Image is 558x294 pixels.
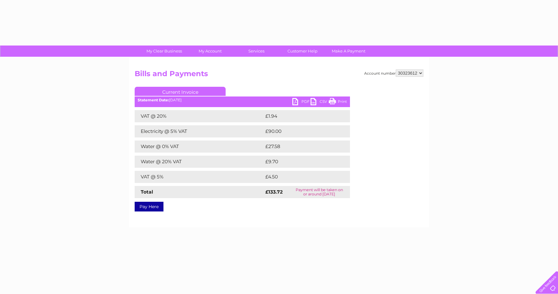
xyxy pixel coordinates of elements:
[292,98,311,107] a: PDF
[135,69,423,81] h2: Bills and Payments
[264,140,338,153] td: £27.58
[311,98,329,107] a: CSV
[135,125,264,137] td: Electricity @ 5% VAT
[135,110,264,122] td: VAT @ 20%
[141,189,153,195] strong: Total
[264,171,336,183] td: £4.50
[264,156,336,168] td: £9.70
[364,69,423,77] div: Account number
[264,125,338,137] td: £90.00
[265,189,283,195] strong: £133.72
[135,156,264,168] td: Water @ 20% VAT
[289,186,350,198] td: Payment will be taken on or around [DATE]
[135,171,264,183] td: VAT @ 5%
[324,46,374,57] a: Make A Payment
[135,140,264,153] td: Water @ 0% VAT
[135,98,350,102] div: [DATE]
[135,202,163,211] a: Pay Here
[139,46,189,57] a: My Clear Business
[329,98,347,107] a: Print
[264,110,335,122] td: £1.94
[138,98,169,102] b: Statement Date:
[277,46,328,57] a: Customer Help
[185,46,235,57] a: My Account
[135,87,226,96] a: Current Invoice
[231,46,281,57] a: Services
